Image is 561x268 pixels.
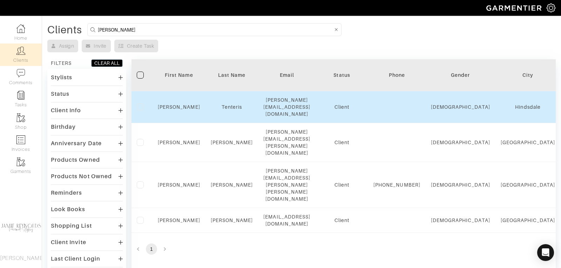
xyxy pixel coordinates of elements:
[51,173,112,180] div: Products Not Owned
[16,91,25,100] img: reminder-icon-8004d30b9f0a5d33ae49ab947aed9ed385cf756f9e5892f1edd6e32f2345188e.png
[16,113,25,122] img: garments-icon-b7da505a4dc4fd61783c78ac3ca0ef83fa9d6f193b1c9dc38574b1d14d53ca28.png
[16,24,25,33] img: dashboard-icon-dbcd8f5a0b271acd01030246c82b418ddd0df26cd7fceb0bd07c9910d44c42f6.png
[211,72,253,79] div: Last Name
[263,128,310,156] div: [PERSON_NAME][EMAIL_ADDRESS][PERSON_NAME][DOMAIN_NAME]
[51,206,86,213] div: Look Books
[51,156,100,163] div: Products Owned
[263,72,310,79] div: Email
[158,72,200,79] div: First Name
[321,72,363,79] div: Status
[431,139,490,146] div: [DEMOGRAPHIC_DATA]
[321,139,363,146] div: Client
[211,182,253,188] a: [PERSON_NAME]
[205,59,258,91] th: Toggle SortBy
[431,181,490,188] div: [DEMOGRAPHIC_DATA]
[321,217,363,224] div: Client
[51,60,72,67] div: FILTERS
[501,139,555,146] div: [GEOGRAPHIC_DATA]
[263,167,310,202] div: [PERSON_NAME][EMAIL_ADDRESS][PERSON_NAME][PERSON_NAME][DOMAIN_NAME]
[16,158,25,166] img: garments-icon-b7da505a4dc4fd61783c78ac3ca0ef83fa9d6f193b1c9dc38574b1d14d53ca28.png
[263,96,310,118] div: [PERSON_NAME][EMAIL_ADDRESS][DOMAIN_NAME]
[51,74,72,81] div: Stylists
[501,103,555,110] div: Hindsdale
[263,213,310,227] div: [EMAIL_ADDRESS][DOMAIN_NAME]
[131,243,556,255] nav: pagination navigation
[51,107,81,114] div: Client Info
[51,239,86,246] div: Client Invite
[94,60,120,67] div: CLEAR ALL
[211,140,253,145] a: [PERSON_NAME]
[158,182,200,188] a: [PERSON_NAME]
[431,217,490,224] div: [DEMOGRAPHIC_DATA]
[51,222,92,229] div: Shopping List
[373,72,420,79] div: Phone
[431,72,490,79] div: Gender
[431,103,490,110] div: [DEMOGRAPHIC_DATA]
[321,103,363,110] div: Client
[158,140,200,145] a: [PERSON_NAME]
[153,59,205,91] th: Toggle SortBy
[501,72,555,79] div: City
[51,189,82,196] div: Reminders
[211,217,253,223] a: [PERSON_NAME]
[51,140,102,147] div: Anniversary Date
[426,59,495,91] th: Toggle SortBy
[222,104,242,110] a: Tenteris
[51,91,69,98] div: Status
[91,59,123,67] button: CLEAR ALL
[501,217,555,224] div: [GEOGRAPHIC_DATA]
[16,46,25,55] img: clients-icon-6bae9207a08558b7cb47a8932f037763ab4055f8c8b6bfacd5dc20c3e0201464.png
[146,243,157,255] button: page 1
[51,123,76,130] div: Birthday
[47,26,82,33] div: Clients
[547,4,555,12] img: gear-icon-white-bd11855cb880d31180b6d7d6211b90ccbf57a29d726f0c71d8c61bd08dd39cc2.png
[158,104,200,110] a: [PERSON_NAME]
[16,69,25,78] img: comment-icon-a0a6a9ef722e966f86d9cbdc48e553b5cf19dbc54f86b18d962a5391bc8f6eb6.png
[373,181,420,188] div: [PHONE_NUMBER]
[321,181,363,188] div: Client
[483,2,547,14] img: garmentier-logo-header-white-b43fb05a5012e4ada735d5af1a66efaba907eab6374d6393d1fbf88cb4ef424d.png
[98,25,333,34] input: Search by name, email, phone, city, or state
[501,181,555,188] div: [GEOGRAPHIC_DATA]
[537,244,554,261] div: Open Intercom Messenger
[316,59,368,91] th: Toggle SortBy
[16,135,25,144] img: orders-icon-0abe47150d42831381b5fb84f609e132dff9fe21cb692f30cb5eec754e2cba89.png
[51,255,100,262] div: Last Client Login
[158,217,200,223] a: [PERSON_NAME]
